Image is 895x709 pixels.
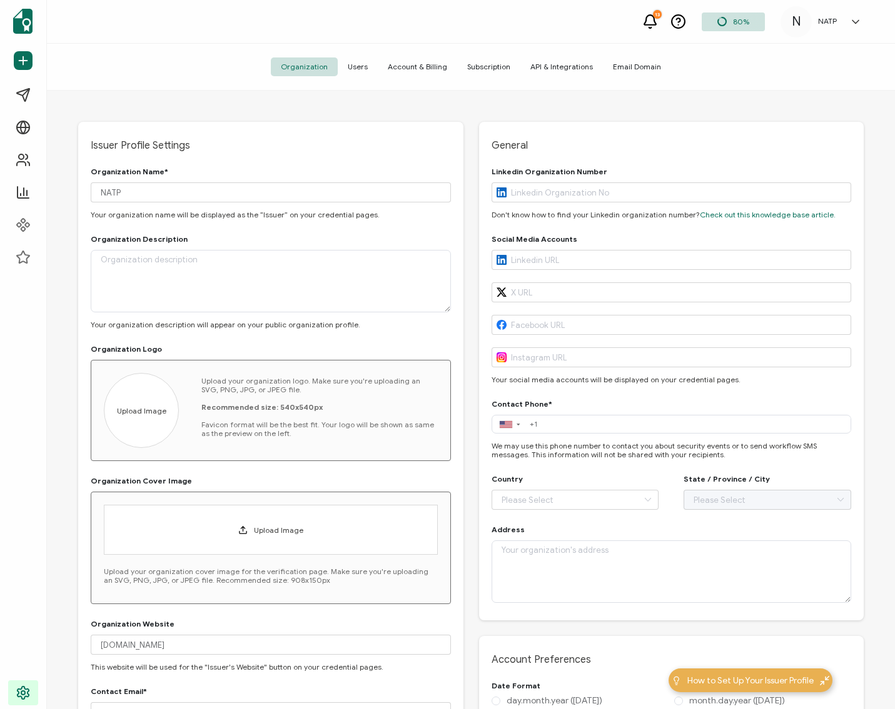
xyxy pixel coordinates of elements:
h2: Contact Phone* [492,400,552,409]
div: 13 [653,10,662,19]
p: Upload your organization cover image for the verification page. Make sure you're uploading an SVG... [104,567,438,585]
span: Upload Image [117,406,166,415]
input: X URL [492,282,852,302]
h2: Organization Logo [91,345,162,354]
span: 80% [733,17,749,26]
a: Check out this knowledge base article. [700,210,836,219]
span: day.month.year ([DATE]) [500,695,602,706]
span: ▼ [515,422,522,426]
input: Facebook URL [492,315,852,335]
span: Email Domain [603,57,671,76]
p: This website will be used for the "Issuer's Website" button on your credential pages. [91,663,451,672]
span: Subscription [457,57,520,76]
input: Please Select [492,490,659,510]
h2: Country [492,475,523,483]
span: General [492,139,852,152]
span: month.day.year ([DATE]) [683,695,785,706]
span: Issuer Profile Settings [91,139,451,152]
b: Recommended size: 540x540px [201,402,323,412]
input: 5xx [525,417,851,431]
p: We may use this phone number to contact you about security events or to send workflow SMS message... [492,442,852,459]
span: How to Set Up Your Issuer Profile [687,674,814,687]
input: Please Select [684,490,851,510]
img: minimize-icon.svg [820,676,829,685]
p: Your organization description will appear on your public organization profile. [91,320,451,329]
h5: NATP [818,17,837,26]
h2: Contact Email* [91,687,147,696]
h2: Social Media Accounts [492,235,577,244]
input: Organization name [91,182,451,202]
h2: Address [492,525,525,534]
span: N [792,12,801,31]
h2: Organization Description [91,235,188,244]
h2: Organization Website [91,620,174,628]
h2: Date Format [492,682,540,690]
h2: State / Province / City [684,475,770,483]
p: Don't know how to find your Linkedin organization number? [492,211,852,219]
input: Linkedin URL [492,250,852,270]
p: Your organization name will be displayed as the “Issuer” on your credential pages. [91,211,451,219]
h2: Organization Cover Image [91,477,192,485]
h2: Linkedin Organization Number [492,167,607,176]
span: API & Integrations [520,57,603,76]
span: Upload Image [254,525,303,535]
input: Linkedin Organization No [492,182,852,202]
img: sertifier-logomark-colored.svg [13,9,33,34]
span: Organization [271,57,338,76]
span: Account Preferences [492,653,852,666]
input: Instagram URL [492,347,852,367]
p: Upload your organization logo. Make sure you're uploading an SVG, PNG, JPG, or JPEG file. Favicon... [201,377,438,438]
span: Account & Billing [378,57,457,76]
span: Users [338,57,378,76]
p: Your social media accounts will be displayed on your credential pages. [492,375,852,384]
img: Linkedin logo [497,187,507,197]
input: Website [91,635,451,655]
h2: Organization Name* [91,167,168,176]
iframe: Chat Widget [832,649,895,709]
